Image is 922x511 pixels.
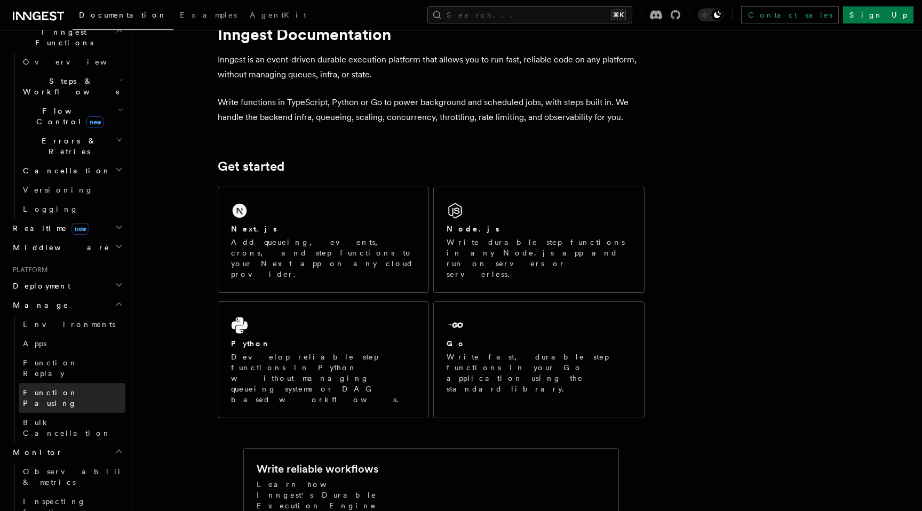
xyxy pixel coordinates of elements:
[19,334,125,353] a: Apps
[250,11,306,19] span: AgentKit
[9,238,125,257] button: Middleware
[19,383,125,413] a: Function Pausing
[19,165,111,176] span: Cancellation
[9,447,63,458] span: Monitor
[19,315,125,334] a: Environments
[73,3,173,30] a: Documentation
[173,3,243,29] a: Examples
[231,223,277,234] h2: Next.js
[19,353,125,383] a: Function Replay
[447,223,499,234] h2: Node.js
[23,320,115,329] span: Environments
[19,131,125,161] button: Errors & Retries
[23,58,133,66] span: Overview
[433,301,645,418] a: GoWrite fast, durable step functions in your Go application using the standard library.
[218,52,645,82] p: Inngest is an event-driven durable execution platform that allows you to run fast, reliable code ...
[9,296,125,315] button: Manage
[19,462,125,492] a: Observability & metrics
[23,388,78,408] span: Function Pausing
[447,237,631,280] p: Write durable step functions in any Node.js app and run on servers or serverless.
[180,11,237,19] span: Examples
[741,6,839,23] a: Contact sales
[9,300,69,310] span: Manage
[218,187,429,293] a: Next.jsAdd queueing, events, crons, and step functions to your Next app on any cloud provider.
[257,461,378,476] h2: Write reliable workflows
[447,338,466,349] h2: Go
[9,223,89,234] span: Realtime
[19,413,125,443] a: Bulk Cancellation
[23,418,111,437] span: Bulk Cancellation
[9,22,125,52] button: Inngest Functions
[218,301,429,418] a: PythonDevelop reliable step functions in Python without managing queueing systems or DAG based wo...
[231,338,271,349] h2: Python
[433,187,645,293] a: Node.jsWrite durable step functions in any Node.js app and run on servers or serverless.
[9,281,70,291] span: Deployment
[19,76,119,97] span: Steps & Workflows
[23,358,78,378] span: Function Replay
[86,116,104,128] span: new
[19,52,125,71] a: Overview
[19,71,125,101] button: Steps & Workflows
[427,6,632,23] button: Search...⌘K
[218,95,645,125] p: Write functions in TypeScript, Python or Go to power background and scheduled jobs, with steps bu...
[611,10,626,20] kbd: ⌘K
[79,11,167,19] span: Documentation
[9,315,125,443] div: Manage
[9,443,125,462] button: Monitor
[23,467,133,486] span: Observability & metrics
[9,52,125,219] div: Inngest Functions
[19,101,125,131] button: Flow Controlnew
[698,9,724,21] button: Toggle dark mode
[19,135,116,157] span: Errors & Retries
[19,106,117,127] span: Flow Control
[218,159,284,174] a: Get started
[231,237,416,280] p: Add queueing, events, crons, and step functions to your Next app on any cloud provider.
[9,266,48,274] span: Platform
[9,276,125,296] button: Deployment
[19,161,125,180] button: Cancellation
[71,223,89,235] span: new
[23,205,78,213] span: Logging
[9,27,115,48] span: Inngest Functions
[9,242,110,253] span: Middleware
[19,180,125,199] a: Versioning
[243,3,313,29] a: AgentKit
[447,352,631,394] p: Write fast, durable step functions in your Go application using the standard library.
[231,352,416,405] p: Develop reliable step functions in Python without managing queueing systems or DAG based workflows.
[843,6,913,23] a: Sign Up
[23,339,46,348] span: Apps
[23,186,93,194] span: Versioning
[19,199,125,219] a: Logging
[9,219,125,238] button: Realtimenew
[218,25,645,44] h1: Inngest Documentation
